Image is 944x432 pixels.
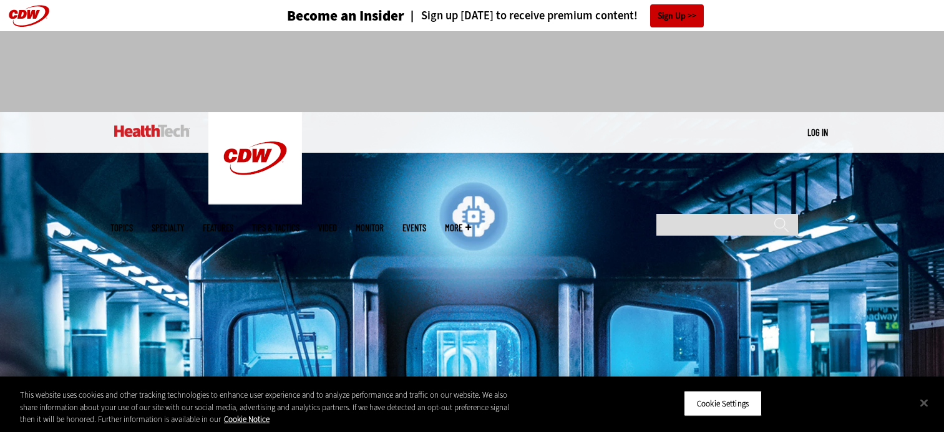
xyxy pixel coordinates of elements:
[318,223,337,233] a: Video
[404,10,638,22] a: Sign up [DATE] to receive premium content!
[252,223,299,233] a: Tips & Tactics
[245,44,699,100] iframe: advertisement
[110,223,133,233] span: Topics
[356,223,384,233] a: MonITor
[807,127,828,138] a: Log in
[203,223,233,233] a: Features
[224,414,270,425] a: More information about your privacy
[445,223,471,233] span: More
[208,194,302,208] a: CDW
[114,125,190,137] img: Home
[402,223,426,233] a: Events
[20,389,519,426] div: This website uses cookies and other tracking technologies to enhance user experience and to analy...
[152,223,184,233] span: Specialty
[910,389,938,416] button: Close
[287,9,404,23] h3: Become an Insider
[650,4,704,27] a: Sign Up
[208,112,302,204] img: Home
[807,126,828,139] div: User menu
[240,9,404,23] a: Become an Insider
[684,390,762,416] button: Cookie Settings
